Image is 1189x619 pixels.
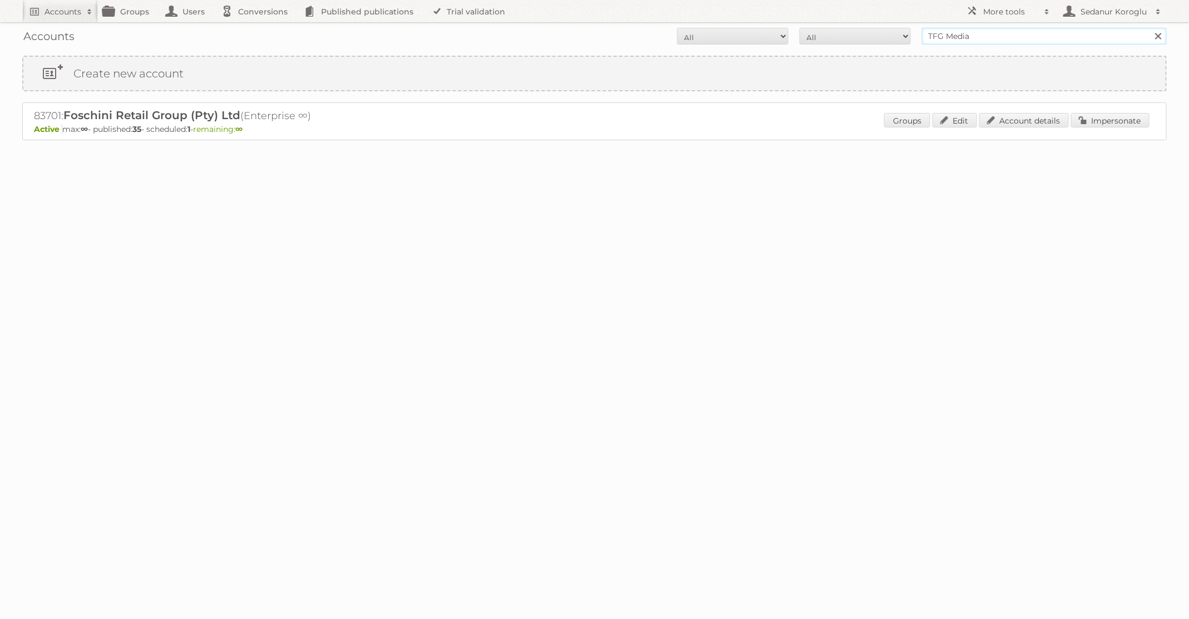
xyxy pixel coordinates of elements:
[235,124,243,134] strong: ∞
[45,6,81,17] h2: Accounts
[34,124,62,134] span: Active
[1071,113,1149,127] a: Impersonate
[34,124,1155,134] p: max: - published: - scheduled: -
[188,124,190,134] strong: 1
[81,124,88,134] strong: ∞
[884,113,930,127] a: Groups
[132,124,141,134] strong: 35
[1078,6,1150,17] h2: Sedanur Koroglu
[23,57,1166,90] a: Create new account
[983,6,1039,17] h2: More tools
[979,113,1069,127] a: Account details
[933,113,977,127] a: Edit
[34,109,423,123] h2: 83701: (Enterprise ∞)
[63,109,240,122] span: Foschini Retail Group (Pty) Ltd
[193,124,243,134] span: remaining:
